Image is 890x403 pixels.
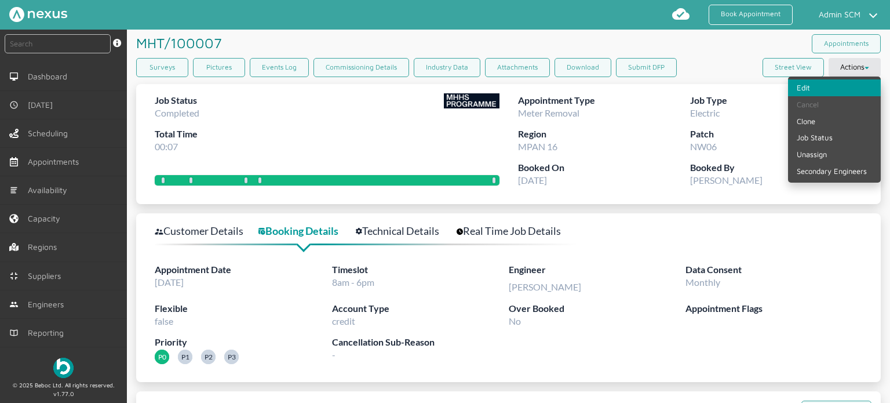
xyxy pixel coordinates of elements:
[201,350,216,364] span: P2
[685,302,862,316] label: Appointment Flags
[763,58,824,77] button: Street View
[518,127,690,141] label: Region
[332,263,509,277] label: Timeslot
[28,271,65,281] span: Suppliers
[28,242,61,252] span: Regions
[685,263,862,277] label: Data Consent
[155,93,199,108] label: Job Status
[414,58,480,77] a: Industry Data
[258,223,351,239] a: Booking Details
[136,30,226,56] h1: MHT/100007 ️️️
[155,302,331,316] label: Flexible
[788,79,881,96] a: Edit
[518,161,690,175] label: Booked On
[509,282,615,292] div: [PERSON_NAME]
[9,328,19,337] img: md-book.svg
[28,214,65,223] span: Capacity
[9,100,19,110] img: md-time.svg
[457,223,574,239] a: Real Time Job Details
[313,58,409,77] a: Commissioning Details
[829,58,881,77] button: Actions
[518,175,547,186] span: [DATE]
[9,7,67,22] img: Nexus
[250,58,309,77] a: Events Log
[155,127,199,141] label: Total Time
[685,277,720,288] span: Monthly
[136,58,188,77] a: Surveys
[812,34,881,53] a: Appointments
[509,302,685,316] label: Over Booked
[28,129,72,138] span: Scheduling
[155,107,199,118] span: Completed
[788,96,881,113] a: Cancel
[356,223,452,239] a: Technical Details
[485,58,550,77] a: Attachments
[509,315,521,326] span: No
[332,302,509,316] label: Account Type
[9,214,19,223] img: capacity-left-menu.svg
[788,163,881,180] a: Secondary Engineers
[155,223,256,239] a: Customer Details
[155,141,178,152] span: 00:07
[518,107,579,118] span: Meter Removal
[690,93,862,108] label: Job Type
[28,157,83,166] span: Appointments
[690,107,720,118] span: Electric
[9,186,19,195] img: md-list.svg
[509,263,685,277] label: Engineer
[5,34,111,53] input: Search by: Ref, PostCode, MPAN, MPRN, Account, Customer
[9,271,19,281] img: md-contract.svg
[155,350,169,364] span: P0
[788,113,881,130] a: Clone
[155,315,173,326] span: false
[155,335,331,350] label: Priority
[193,58,245,77] a: Pictures
[332,350,509,360] span: -
[788,146,881,163] a: Unassign
[444,93,499,108] img: Supplier Logo
[332,315,355,326] span: credit
[178,350,192,364] span: P1
[9,72,19,81] img: md-desktop.svg
[9,300,19,309] img: md-people.svg
[28,300,68,309] span: Engineers
[616,58,677,77] button: Submit DFP
[224,350,239,364] span: P3
[28,72,72,81] span: Dashboard
[518,93,690,108] label: Appointment Type
[9,129,19,138] img: scheduling-left-menu.svg
[690,175,763,186] span: [PERSON_NAME]
[9,242,19,252] img: regions.left-menu.svg
[28,100,57,110] span: [DATE]
[690,161,862,175] label: Booked By
[690,141,717,152] span: NW06
[690,127,862,141] label: Patch
[518,141,557,152] span: MPAN 16
[9,157,19,166] img: appointments-left-menu.svg
[788,129,881,146] a: Job Status
[332,335,509,350] label: Cancellation Sub-Reason
[155,263,331,277] label: Appointment Date
[28,186,72,195] span: Availability
[53,358,74,378] img: Beboc Logo
[155,277,184,288] span: [DATE]
[672,5,690,23] img: md-cloud-done.svg
[28,328,68,337] span: Reporting
[332,277,374,288] span: 8am - 6pm
[709,5,793,25] a: Book Appointment
[555,58,611,77] button: Download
